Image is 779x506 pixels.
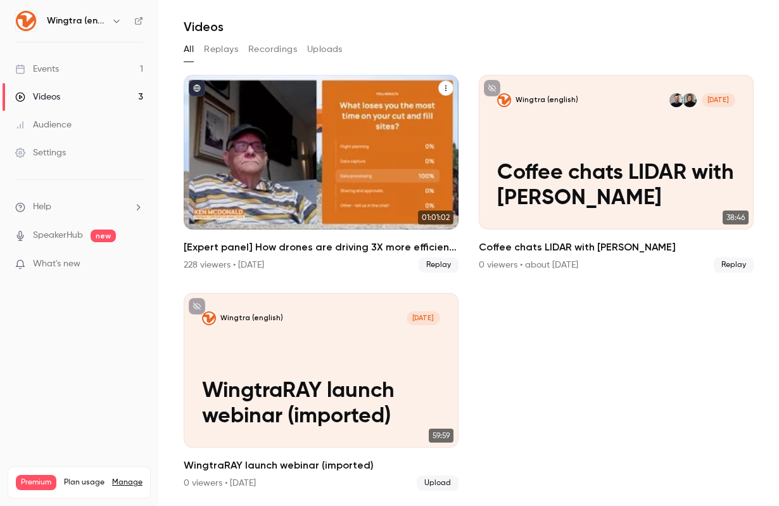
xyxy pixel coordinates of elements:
div: Settings [15,146,66,159]
p: Wingtra (english) [516,96,578,105]
a: Manage [112,477,142,488]
span: What's new [33,257,80,271]
button: Uploads [307,39,343,60]
ul: Videos [184,75,754,491]
div: 0 viewers • about [DATE] [479,259,578,271]
img: André Becker [669,93,683,107]
div: Events [15,63,59,75]
button: Replays [204,39,238,60]
span: Help [33,200,51,214]
li: WingtraRAY launch webinar (imported) [184,293,459,491]
img: Wingtra (english) [16,11,36,31]
span: new [91,230,116,242]
a: Coffee chats LIDAR with AndréWingtra (english)Emily LoosliAndré Becker[DATE]Coffee chats LIDAR wi... [479,75,754,273]
span: Replay [714,257,754,273]
div: Audience [15,119,72,131]
div: 228 viewers • [DATE] [184,259,264,271]
h2: [Expert panel] How drones are driving 3X more efficient cut and fill workflows right now [184,240,459,255]
li: help-dropdown-opener [15,200,143,214]
button: All [184,39,194,60]
li: Coffee chats LIDAR with André [479,75,754,273]
button: unpublished [189,298,205,315]
span: Upload [417,476,459,491]
h1: Videos [184,19,224,34]
p: Wingtra (english) [220,314,283,323]
h6: Wingtra (english) [47,15,106,27]
p: Coffee chats LIDAR with [PERSON_NAME] [497,161,735,211]
span: 59:59 [429,429,453,443]
button: published [189,80,205,96]
button: Recordings [248,39,297,60]
button: unpublished [484,80,500,96]
a: SpeakerHub [33,229,83,242]
span: 01:01:02 [418,211,453,224]
div: 0 viewers • [DATE] [184,477,256,490]
p: WingtraRAY launch webinar (imported) [202,379,440,429]
a: WingtraRAY launch webinar (imported)Wingtra (english)[DATE]WingtraRAY launch webinar (imported)59... [184,293,459,491]
img: WingtraRAY launch webinar (imported) [202,311,216,325]
img: Emily Loosli [683,93,697,107]
h2: WingtraRAY launch webinar (imported) [184,458,459,473]
li: [Expert panel] How drones are driving 3X more efficient cut and fill workflows right now [184,75,459,273]
span: Plan usage [64,477,104,488]
span: [DATE] [702,93,735,107]
h2: Coffee chats LIDAR with [PERSON_NAME] [479,240,754,255]
span: 38:46 [723,211,749,224]
img: Coffee chats LIDAR with André [497,93,511,107]
span: Replay [419,257,459,273]
span: [DATE] [407,311,440,325]
div: Videos [15,91,60,103]
span: Premium [16,475,56,490]
a: 01:01:02[Expert panel] How drones are driving 3X more efficient cut and fill workflows right now2... [184,75,459,273]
